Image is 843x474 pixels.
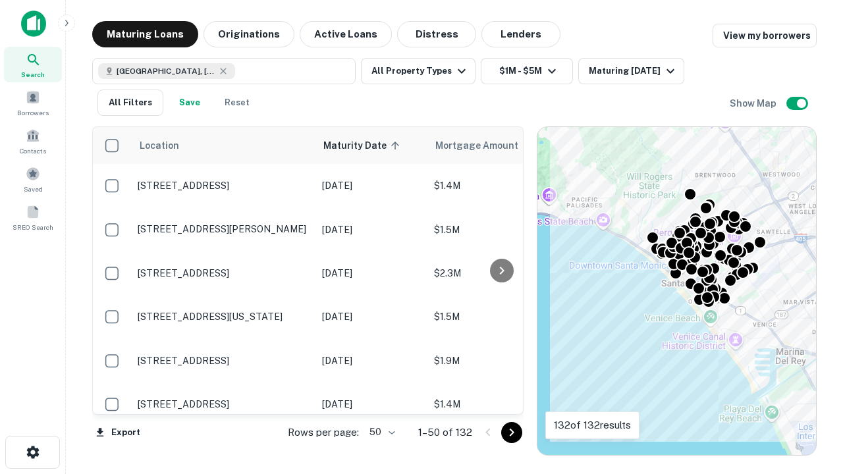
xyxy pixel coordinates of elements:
p: 1–50 of 132 [418,425,472,440]
a: SREO Search [4,199,62,235]
p: [DATE] [322,266,421,280]
p: $1.5M [434,309,566,324]
span: SREO Search [13,222,53,232]
p: $2.3M [434,266,566,280]
button: Active Loans [300,21,392,47]
span: Search [21,69,45,80]
p: [STREET_ADDRESS] [138,180,309,192]
p: [STREET_ADDRESS] [138,267,309,279]
p: [STREET_ADDRESS][US_STATE] [138,311,309,323]
p: [STREET_ADDRESS] [138,355,309,367]
h6: Show Map [730,96,778,111]
span: Contacts [20,145,46,156]
button: All Property Types [361,58,476,84]
p: [DATE] [322,178,421,193]
div: 0 0 [537,127,816,455]
span: Saved [24,184,43,194]
div: 50 [364,423,397,442]
button: Export [92,423,144,442]
button: Lenders [481,21,560,47]
button: $1M - $5M [481,58,573,84]
p: Rows per page: [288,425,359,440]
img: capitalize-icon.png [21,11,46,37]
button: Reset [216,90,258,116]
button: [GEOGRAPHIC_DATA], [GEOGRAPHIC_DATA], [GEOGRAPHIC_DATA] [92,58,356,84]
button: All Filters [97,90,163,116]
a: View my borrowers [713,24,817,47]
span: [GEOGRAPHIC_DATA], [GEOGRAPHIC_DATA], [GEOGRAPHIC_DATA] [117,65,215,77]
p: $1.5M [434,223,566,237]
span: Borrowers [17,107,49,118]
iframe: Chat Widget [777,369,843,432]
button: Distress [397,21,476,47]
a: Saved [4,161,62,197]
a: Borrowers [4,85,62,120]
p: 132 of 132 results [554,417,631,433]
p: $1.9M [434,354,566,368]
p: [DATE] [322,397,421,411]
span: Location [139,138,179,153]
th: Mortgage Amount [427,127,572,164]
p: [DATE] [322,309,421,324]
div: Maturing [DATE] [589,63,678,79]
p: [STREET_ADDRESS] [138,398,309,410]
span: Mortgage Amount [435,138,535,153]
th: Location [131,127,315,164]
p: $1.4M [434,178,566,193]
button: Maturing Loans [92,21,198,47]
button: Maturing [DATE] [578,58,684,84]
th: Maturity Date [315,127,427,164]
p: [DATE] [322,354,421,368]
button: Originations [204,21,294,47]
a: Search [4,47,62,82]
a: Contacts [4,123,62,159]
span: Maturity Date [323,138,404,153]
button: Go to next page [501,422,522,443]
p: $1.4M [434,397,566,411]
button: Save your search to get updates of matches that match your search criteria. [169,90,211,116]
p: [STREET_ADDRESS][PERSON_NAME] [138,223,309,235]
p: [DATE] [322,223,421,237]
